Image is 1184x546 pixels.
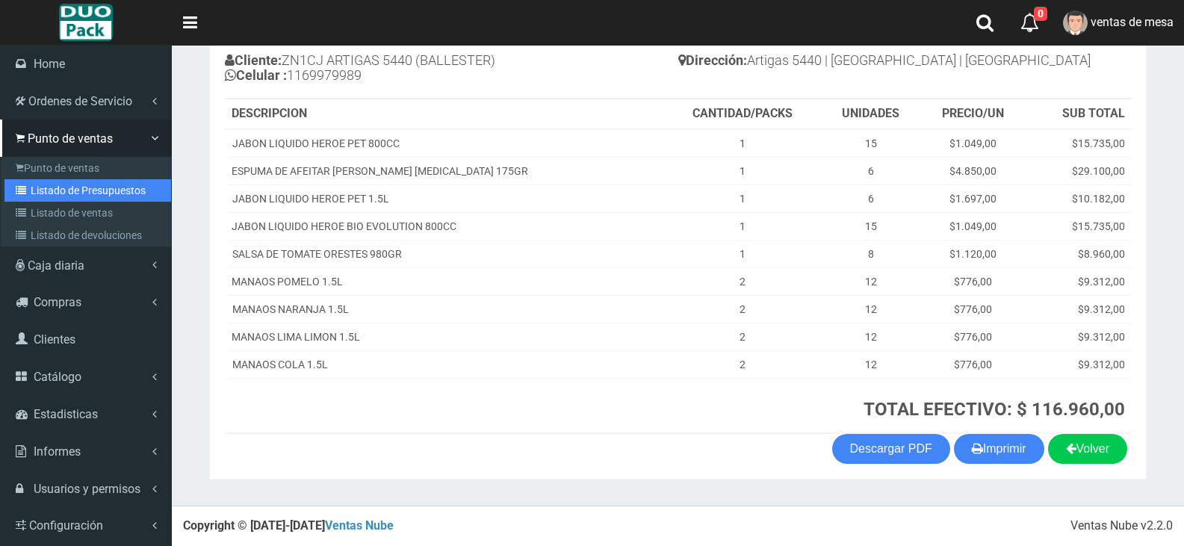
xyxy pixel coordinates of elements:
td: $776,00 [920,323,1025,350]
td: 1 [663,212,822,240]
th: CANTIDAD/PACKS [663,99,822,129]
td: $9.312,00 [1025,295,1131,323]
td: MANAOS POMELO 1.5L [226,267,663,295]
b: Cliente: [225,52,282,68]
strong: Copyright © [DATE]-[DATE] [183,518,394,533]
td: $8.960,00 [1025,240,1131,267]
span: Home [34,57,65,71]
b: Celular : [225,67,287,83]
th: SUB TOTAL [1025,99,1131,129]
strong: TOTAL EFECTIVO: $ 116.960,00 [864,399,1125,420]
td: 1 [663,129,822,158]
td: JABON LIQUIDO HEROE PET 1.5L [226,184,663,212]
td: MANAOS LIMA LIMON 1.5L [226,323,663,350]
img: User Image [1063,10,1088,35]
span: Catálogo [34,370,81,384]
a: Volver [1048,434,1127,464]
td: $9.312,00 [1025,267,1131,295]
a: Listado de Presupuestos [4,179,171,202]
td: 12 [822,267,920,295]
button: Imprimir [954,434,1044,464]
td: 2 [663,295,822,323]
td: 1 [663,184,822,212]
th: UNIDADES [822,99,920,129]
a: Listado de ventas [4,202,171,224]
span: Clientes [34,332,75,347]
td: $9.312,00 [1025,323,1131,350]
td: MANAOS NARANJA 1.5L [226,295,663,323]
td: $1.697,00 [920,184,1025,212]
td: $776,00 [920,267,1025,295]
td: $9.312,00 [1025,350,1131,378]
td: 2 [663,267,822,295]
td: 2 [663,323,822,350]
td: JABON LIQUIDO HEROE PET 800CC [226,129,663,158]
td: $29.100,00 [1025,157,1131,184]
td: $1.120,00 [920,240,1025,267]
td: 6 [822,184,920,212]
td: $15.735,00 [1025,129,1131,158]
b: Dirección: [678,52,747,68]
div: Ventas Nube v2.2.0 [1070,518,1173,535]
span: ventas de mesa [1091,15,1174,29]
a: Descargar PDF [832,434,950,464]
td: 8 [822,240,920,267]
td: $776,00 [920,295,1025,323]
a: Ventas Nube [325,518,394,533]
td: $776,00 [920,350,1025,378]
td: 12 [822,323,920,350]
td: 1 [663,240,822,267]
img: Logo grande [59,4,112,41]
h4: ZN1CJ ARTIGAS 5440 (BALLESTER) 1169979989 [225,49,678,90]
td: 1 [663,157,822,184]
span: Usuarios y permisos [34,482,140,496]
td: 15 [822,129,920,158]
td: 6 [822,157,920,184]
td: ESPUMA DE AFEITAR [PERSON_NAME] [MEDICAL_DATA] 175GR [226,157,663,184]
td: $15.735,00 [1025,212,1131,240]
td: 15 [822,212,920,240]
td: $4.850,00 [920,157,1025,184]
td: $1.049,00 [920,212,1025,240]
span: Informes [34,444,81,459]
span: Estadisticas [34,407,98,421]
span: Compras [34,295,81,309]
td: 2 [663,350,822,378]
td: 12 [822,295,920,323]
th: PRECIO/UN [920,99,1025,129]
span: 0 [1034,7,1047,21]
td: SALSA DE TOMATE ORESTES 980GR [226,240,663,267]
td: MANAOS COLA 1.5L [226,350,663,378]
td: JABON LIQUIDO HEROE BIO EVOLUTION 800CC [226,212,663,240]
td: $1.049,00 [920,129,1025,158]
th: DESCRIPCION [226,99,663,129]
a: Listado de devoluciones [4,224,171,246]
td: 12 [822,350,920,378]
span: Ordenes de Servicio [28,94,132,108]
td: $10.182,00 [1025,184,1131,212]
span: Caja diaria [28,258,84,273]
h4: Artigas 5440 | [GEOGRAPHIC_DATA] | [GEOGRAPHIC_DATA] [678,49,1132,75]
a: Punto de ventas [4,157,171,179]
span: Punto de ventas [28,131,113,146]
